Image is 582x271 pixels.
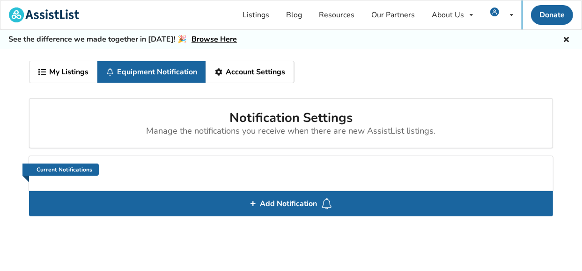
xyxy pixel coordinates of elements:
a: Current Notifications [22,164,99,176]
div: About Us [432,11,464,19]
div: Add Notification [29,191,553,216]
a: Our Partners [363,0,424,29]
a: Resources [311,0,363,29]
a: Equipment Notification [97,61,206,83]
div: Manage the notifications you receive when there are new AssistList listings. [37,126,545,136]
img: user icon [490,7,499,16]
a: Account Settings [206,61,294,83]
span: Add Notification [257,196,321,211]
img: assistlist-logo [9,7,79,22]
a: Blog [278,0,311,29]
a: My Listings [29,61,97,83]
h2: Notification Settings [37,110,545,136]
a: Browse Here [192,34,237,44]
a: Donate [531,5,573,25]
a: Listings [235,0,278,29]
h5: See the difference we made together in [DATE]! 🎉 [8,35,237,44]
